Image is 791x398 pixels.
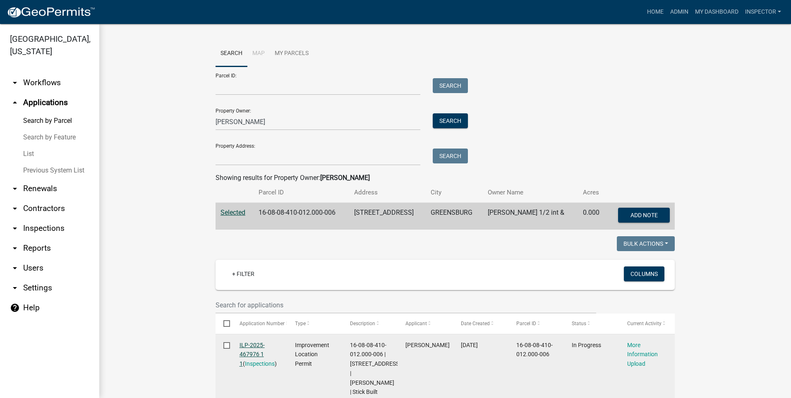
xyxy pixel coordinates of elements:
button: Search [433,78,468,93]
a: Selected [221,209,245,216]
datatable-header-cell: Type [287,314,342,333]
a: Home [644,4,667,20]
th: Acres [578,183,607,202]
button: Bulk Actions [617,236,675,251]
span: Parcel ID [516,321,536,326]
button: Search [433,149,468,163]
button: Add Note [618,208,670,223]
button: Search [433,113,468,128]
a: My Parcels [270,41,314,67]
td: GREENSBURG [426,203,483,230]
a: Admin [667,4,692,20]
i: arrow_drop_down [10,243,20,253]
datatable-header-cell: Select [216,314,231,333]
td: [STREET_ADDRESS] [349,203,426,230]
a: More Information Upload [627,342,658,367]
datatable-header-cell: Current Activity [619,314,675,333]
span: Current Activity [627,321,662,326]
th: City [426,183,483,202]
th: Parcel ID [254,183,349,202]
span: Status [572,321,586,326]
td: [PERSON_NAME] 1/2 int & [483,203,578,230]
span: Improvement Location Permit [295,342,329,367]
datatable-header-cell: Date Created [453,314,508,333]
td: 16-08-08-410-012.000-006 [254,203,349,230]
datatable-header-cell: Applicant [398,314,453,333]
i: arrow_drop_down [10,283,20,293]
i: arrow_drop_down [10,78,20,88]
strong: [PERSON_NAME] [320,174,370,182]
th: Owner Name [483,183,578,202]
i: arrow_drop_up [10,98,20,108]
i: help [10,303,20,313]
td: 0.000 [578,203,607,230]
div: ( ) [240,340,279,369]
th: Address [349,183,426,202]
i: arrow_drop_down [10,184,20,194]
span: 16-08-08-410-012.000-006 [516,342,553,358]
i: arrow_drop_down [10,263,20,273]
a: Inspector [742,4,784,20]
span: In Progress [572,342,601,348]
span: Description [350,321,375,326]
input: Search for applications [216,297,596,314]
div: Showing results for Property Owner: [216,173,675,183]
span: Applicant [405,321,427,326]
button: Columns [624,266,664,281]
datatable-header-cell: Status [564,314,619,333]
a: ILP-2025-467976 1 1 [240,342,265,367]
a: Inspections [245,360,275,367]
i: arrow_drop_down [10,204,20,213]
span: 08/22/2025 [461,342,478,348]
datatable-header-cell: Parcel ID [508,314,564,333]
span: Application Number [240,321,285,326]
span: Type [295,321,306,326]
datatable-header-cell: Application Number [231,314,287,333]
a: + Filter [225,266,261,281]
span: Ryan Kennelly [405,342,450,348]
span: Add Note [630,212,657,218]
a: My Dashboard [692,4,742,20]
span: Date Created [461,321,490,326]
datatable-header-cell: Description [342,314,398,333]
a: Search [216,41,247,67]
i: arrow_drop_down [10,223,20,233]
